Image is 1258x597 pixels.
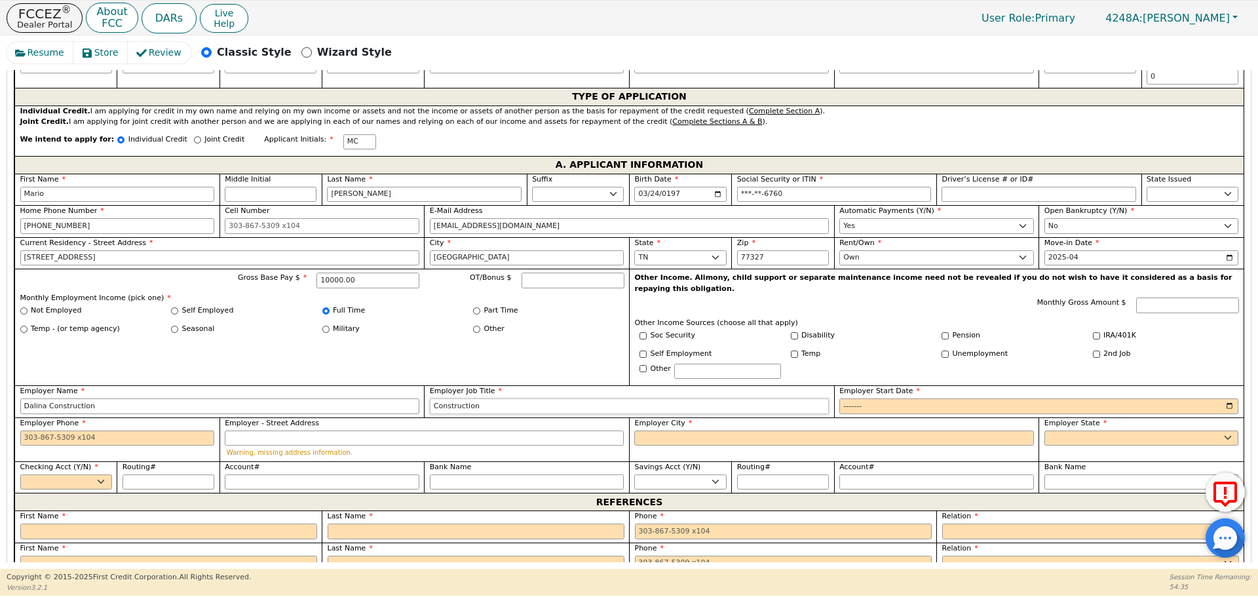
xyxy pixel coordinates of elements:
[328,512,373,520] span: Last Name
[20,419,86,427] span: Employer Phone
[264,135,334,144] span: Applicant Initials:
[791,332,798,339] input: Y/N
[1206,472,1245,512] button: Report Error to FCC
[20,106,1239,117] div: I am applying for credit in my own name and relying on my own income or assets and not the income...
[200,4,248,33] button: LiveHelp
[556,157,703,174] span: A. APPLICANT INFORMATION
[839,463,875,471] span: Account#
[430,239,451,247] span: City
[737,175,823,183] span: Social Security or ITIN
[942,351,949,358] input: Y/N
[470,273,512,282] span: OT/Bonus $
[953,330,980,341] label: Pension
[20,463,98,471] span: Checking Acct (Y/N)
[20,107,90,115] strong: Individual Credit.
[333,305,365,317] label: Full Time
[204,134,244,145] p: Joint Credit
[1037,298,1126,307] span: Monthly Gross Amount $
[20,206,104,215] span: Home Phone Number
[791,351,798,358] input: Y/N
[484,324,505,335] label: Other
[982,12,1035,24] span: User Role :
[596,493,662,510] span: REFERENCES
[484,305,518,317] label: Part Time
[31,324,120,335] label: Temp - (or temp agency)
[20,239,153,247] span: Current Residency - Street Address
[635,318,1239,329] p: Other Income Sources (choose all that apply)
[225,463,260,471] span: Account#
[20,431,215,446] input: 303-867-5309 x104
[7,3,83,33] button: FCCEZ®Dealer Portal
[227,449,622,456] p: Warning, missing address information.
[96,18,127,29] p: FCC
[801,349,820,360] label: Temp
[749,107,820,115] u: Complete Section A
[968,5,1088,31] p: Primary
[20,544,66,552] span: First Name
[1044,463,1086,471] span: Bank Name
[430,206,483,215] span: E-Mail Address
[839,398,1238,414] input: YYYY-MM-DD
[635,556,932,571] input: 303-867-5309 x104
[182,305,234,317] label: Self Employed
[149,46,181,60] span: Review
[128,134,187,145] p: Individual Credit
[225,218,419,234] input: 303-867-5309 x104
[953,349,1008,360] label: Unemployment
[94,46,119,60] span: Store
[7,42,74,64] button: Resume
[672,117,762,126] u: Complete Sections A & B
[225,175,271,183] span: Middle Initial
[20,218,215,234] input: 303-867-5309 x104
[1103,349,1130,360] label: 2nd Job
[635,273,1239,294] p: Other Income. Alimony, child support or separate maintenance income need not be revealed if you d...
[1093,351,1100,358] input: Y/N
[7,572,251,583] p: Copyright © 2015- 2025 First Credit Corporation.
[639,332,647,339] input: Y/N
[635,544,664,552] span: Phone
[20,387,85,395] span: Employer Name
[1103,330,1136,341] label: IRA/401K
[942,512,978,520] span: Relation
[839,239,881,247] span: Rent/Own
[737,239,755,247] span: Zip
[942,332,949,339] input: Y/N
[1044,419,1107,427] span: Employer State
[634,175,678,183] span: Birth Date
[634,419,692,427] span: Employer City
[651,330,695,341] label: Soc Security
[327,175,372,183] span: Last Name
[635,524,932,539] input: 303-867-5309 x104
[1105,12,1230,24] span: [PERSON_NAME]
[1092,8,1251,28] button: 4248A:[PERSON_NAME]
[96,7,127,17] p: About
[651,364,671,375] label: Other
[801,330,835,341] label: Disability
[635,512,664,520] span: Phone
[214,8,235,18] span: Live
[179,573,251,581] span: All Rights Reserved.
[225,206,269,215] span: Cell Number
[1147,69,1238,85] input: 0
[123,463,156,471] span: Routing#
[572,88,687,106] span: TYPE OF APPLICATION
[430,387,502,395] span: Employer Job Title
[634,463,700,471] span: Savings Acct (Y/N)
[532,175,552,183] span: Suffix
[214,18,235,29] span: Help
[737,187,932,202] input: 000-00-0000
[328,544,373,552] span: Last Name
[942,544,978,552] span: Relation
[20,175,66,183] span: First Name
[142,3,197,33] button: DARs
[1093,332,1100,339] input: Y/N
[20,117,69,126] strong: Joint Credit.
[634,239,660,247] span: State
[1044,239,1099,247] span: Move-in Date
[737,463,771,471] span: Routing#
[1170,572,1251,582] p: Session Time Remaining:
[238,273,307,282] span: Gross Base Pay $
[839,206,941,215] span: Automatic Payments (Y/N)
